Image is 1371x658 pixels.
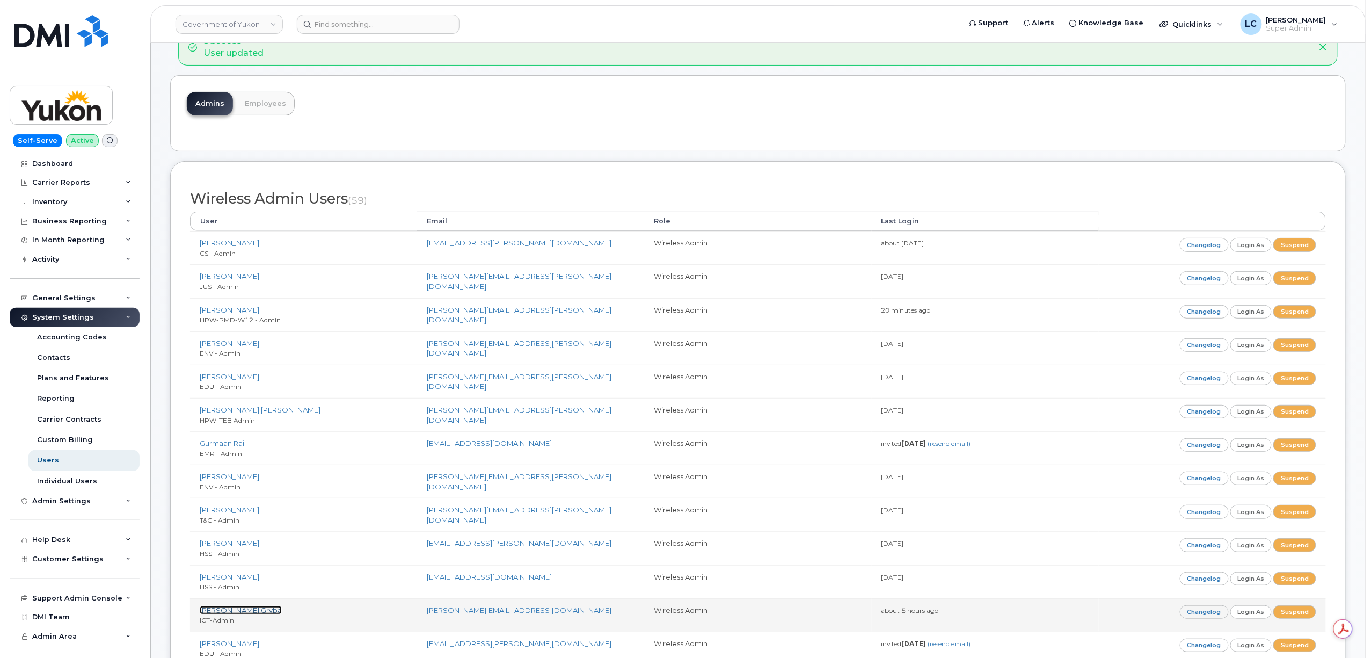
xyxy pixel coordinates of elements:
[1273,605,1316,619] a: Suspend
[427,339,611,358] a: [PERSON_NAME][EMAIL_ADDRESS][PERSON_NAME][DOMAIN_NAME]
[881,239,924,247] small: about [DATE]
[200,649,242,657] small: EDU - Admin
[1230,372,1272,385] a: Login as
[348,194,367,206] small: (59)
[1230,572,1272,585] a: Login as
[1273,438,1316,452] a: Suspend
[1230,538,1272,552] a: Login as
[176,15,283,34] a: Government of Yukon
[190,212,417,231] th: User
[200,606,282,614] a: [PERSON_NAME].Gryba
[200,272,259,280] a: [PERSON_NAME]
[644,212,871,231] th: Role
[200,306,259,314] a: [PERSON_NAME]
[644,398,871,431] td: Wireless Admin
[200,549,239,558] small: HSS - Admin
[200,339,259,348] a: [PERSON_NAME]
[1273,505,1316,518] a: Suspend
[978,18,1008,28] span: Support
[1273,538,1316,552] a: Suspend
[1180,572,1229,585] a: Changelog
[1230,338,1272,352] a: Login as
[881,539,904,547] small: [DATE]
[1180,238,1229,251] a: Changelog
[1180,538,1229,552] a: Changelog
[187,92,233,115] a: Admins
[1273,472,1316,485] a: Suspend
[427,539,611,547] a: [EMAIL_ADDRESS][PERSON_NAME][DOMAIN_NAME]
[1016,12,1062,34] a: Alerts
[1266,24,1326,33] span: Super Admin
[1230,305,1272,319] a: Login as
[200,372,259,381] a: [PERSON_NAME]
[644,365,871,398] td: Wireless Admin
[1273,639,1316,652] a: Suspend
[427,472,611,491] a: [PERSON_NAME][EMAIL_ADDRESS][PERSON_NAME][DOMAIN_NAME]
[881,406,904,414] small: [DATE]
[1180,372,1229,385] a: Changelog
[1079,18,1144,28] span: Knowledge Base
[1230,639,1272,652] a: Login as
[644,298,871,331] td: Wireless Admin
[1180,605,1229,619] a: Changelog
[881,506,904,514] small: [DATE]
[1180,338,1229,352] a: Changelog
[417,212,644,231] th: Email
[1266,16,1326,24] span: [PERSON_NAME]
[200,349,240,357] small: ENV - Admin
[881,640,971,648] small: invited
[644,264,871,298] td: Wireless Admin
[881,473,904,481] small: [DATE]
[190,191,1326,207] h2: Wireless Admin Users
[427,505,611,524] a: [PERSON_NAME][EMAIL_ADDRESS][PERSON_NAME][DOMAIN_NAME]
[644,598,871,632] td: Wireless Admin
[297,15,460,34] input: Find something...
[427,306,611,324] a: [PERSON_NAME][EMAIL_ADDRESS][PERSON_NAME][DOMAIN_NAME]
[644,565,871,598] td: Wireless Admin
[928,640,971,648] a: (resend email)
[203,35,264,60] div: User updated
[200,573,259,581] a: [PERSON_NAME]
[872,212,1099,231] th: Last Login
[1032,18,1055,28] span: Alerts
[1273,305,1316,319] a: Suspend
[200,238,259,247] a: [PERSON_NAME]
[1273,372,1316,385] a: Suspend
[200,450,242,458] small: EMR - Admin
[427,639,611,648] a: [EMAIL_ADDRESS][PERSON_NAME][DOMAIN_NAME]
[644,231,871,264] td: Wireless Admin
[200,483,240,491] small: ENV - Admin
[236,92,295,115] a: Employees
[881,339,904,348] small: [DATE]
[200,472,259,481] a: [PERSON_NAME]
[1245,18,1257,31] span: LC
[1273,338,1316,352] a: Suspend
[1180,305,1229,319] a: Changelog
[200,505,259,514] a: [PERSON_NAME]
[427,372,611,391] a: [PERSON_NAME][EMAIL_ADDRESS][PERSON_NAME][DOMAIN_NAME]
[928,439,971,447] a: (resend email)
[427,272,611,291] a: [PERSON_NAME][EMAIL_ADDRESS][PERSON_NAME][DOMAIN_NAME]
[200,316,281,324] small: HPW-PMD-W12 - Admin
[1230,438,1272,452] a: Login as
[1230,605,1272,619] a: Login as
[1180,505,1229,518] a: Changelog
[200,539,259,547] a: [PERSON_NAME]
[1180,405,1229,418] a: Changelog
[881,306,931,314] small: 20 minutes ago
[881,606,939,614] small: about 5 hours ago
[1233,13,1345,35] div: Logan Cole
[200,639,259,648] a: [PERSON_NAME]
[200,583,239,591] small: HSS - Admin
[427,439,552,447] a: [EMAIL_ADDRESS][DOMAIN_NAME]
[1273,238,1316,251] a: Suspend
[200,439,244,447] a: Gurmaan Rai
[200,283,239,291] small: JUS - Admin
[200,616,234,624] small: ICT-Admin
[427,238,611,247] a: [EMAIL_ADDRESS][PERSON_NAME][DOMAIN_NAME]
[1062,12,1151,34] a: Knowledge Base
[427,573,552,581] a: [EMAIL_ADDRESS][DOMAIN_NAME]
[200,382,242,391] small: EDU - Admin
[1173,20,1212,28] span: Quicklinks
[902,439,927,447] strong: [DATE]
